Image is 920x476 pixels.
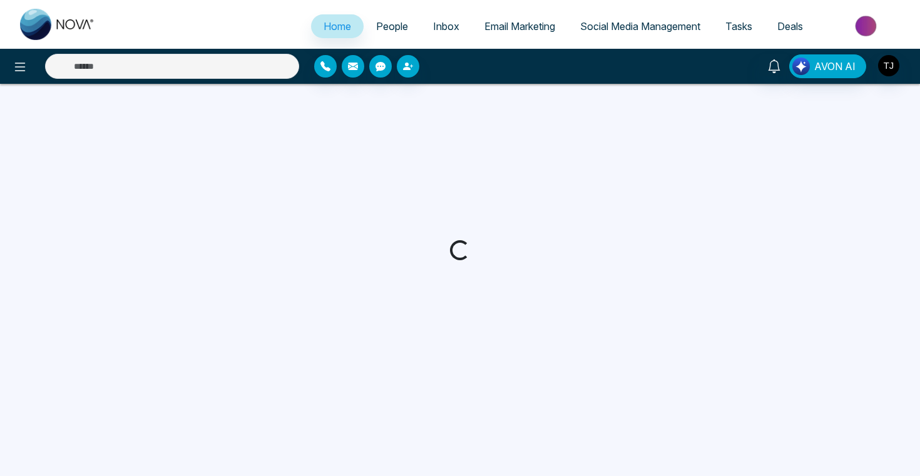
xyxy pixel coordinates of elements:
[792,58,810,75] img: Lead Flow
[421,14,472,38] a: Inbox
[20,9,95,40] img: Nova CRM Logo
[484,20,555,33] span: Email Marketing
[472,14,568,38] a: Email Marketing
[765,14,815,38] a: Deals
[789,54,866,78] button: AVON AI
[568,14,713,38] a: Social Media Management
[777,20,803,33] span: Deals
[433,20,459,33] span: Inbox
[324,20,351,33] span: Home
[580,20,700,33] span: Social Media Management
[822,12,912,40] img: Market-place.gif
[725,20,752,33] span: Tasks
[364,14,421,38] a: People
[376,20,408,33] span: People
[814,59,856,74] span: AVON AI
[878,55,899,76] img: User Avatar
[713,14,765,38] a: Tasks
[311,14,364,38] a: Home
